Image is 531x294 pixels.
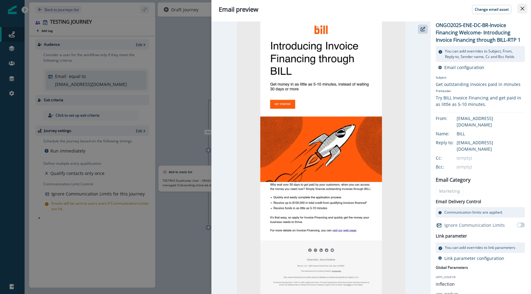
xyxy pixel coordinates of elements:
[444,64,484,70] p: Email configuration
[457,139,525,152] div: [EMAIL_ADDRESS][DOMAIN_NAME]
[457,130,525,137] div: BILL
[457,164,525,170] div: (empty)
[438,64,484,70] button: Email configuration
[436,21,525,44] p: ONGO2025-ENE-DC-BR-Invoice Financing Welcome- Introducing Invoice Financing through BILL-RTP 1
[444,222,505,228] p: Ignore Communication Limits
[475,7,509,12] p: Change email asset
[444,210,503,215] p: Communication limits are applied.
[436,198,481,205] p: Email Delivery Control
[436,281,455,287] p: inflection
[472,5,511,14] button: Change email asset
[237,21,405,294] img: email asset unavailable
[444,255,504,261] p: Link parameter configuration
[219,5,524,14] div: Email preview
[436,95,525,107] div: Try BILL Invoice Financing and get paid in as little as 5-10 minutes.
[436,75,525,81] p: Subject
[436,87,525,95] p: Preheader
[438,255,504,261] button: Link parameter configuration
[436,155,466,161] div: Cc:
[436,264,468,270] p: Global Parameters
[436,164,466,170] div: Bcc:
[517,4,527,14] button: Close
[436,139,466,146] div: Reply to:
[436,176,470,184] p: Email Category
[457,155,525,161] div: (empty)
[436,274,456,280] p: utm_source
[436,232,467,240] h2: Link parameter
[445,245,515,250] p: You can add overrides to link parameters
[436,130,466,137] div: Name:
[457,115,525,128] div: [EMAIL_ADDRESS][DOMAIN_NAME]
[436,115,466,122] div: From:
[436,81,525,87] div: Get outstanding invoices paid in minutes
[445,48,522,60] p: You can add overrides to Subject, From, Reply-to, Sender name, Cc and Bcc fields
